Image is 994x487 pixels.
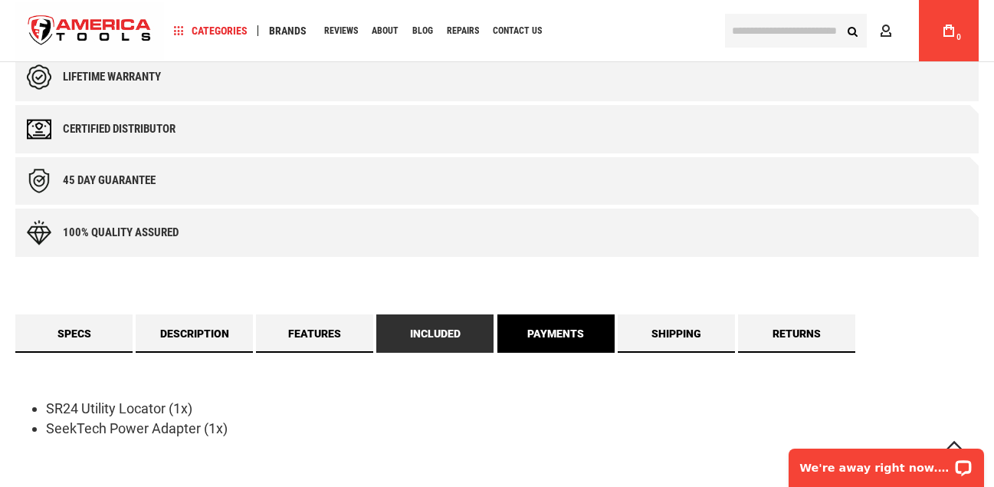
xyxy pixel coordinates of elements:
span: Repairs [447,26,479,35]
a: Brands [262,21,313,41]
div: 100% quality assured [63,226,179,239]
span: About [372,26,399,35]
span: Reviews [324,26,358,35]
a: Contact Us [486,21,549,41]
div: 45 day Guarantee [63,174,156,187]
span: Blog [412,26,433,35]
iframe: LiveChat chat widget [779,439,994,487]
a: Features [256,314,373,353]
div: Certified Distributor [63,123,176,136]
a: Included [376,314,494,353]
a: Repairs [440,21,486,41]
span: 0 [956,33,961,41]
a: Returns [738,314,855,353]
a: store logo [15,2,164,60]
li: SeekTech Power Adapter (1x) [46,419,979,439]
span: Categories [174,25,248,36]
img: America Tools [15,2,164,60]
a: Description [136,314,253,353]
a: About [365,21,405,41]
a: Categories [167,21,254,41]
li: SR24 Utility Locator (1x) [46,399,979,419]
button: Search [838,16,867,45]
span: Contact Us [493,26,542,35]
div: Lifetime warranty [63,71,161,84]
a: Payments [497,314,615,353]
span: Brands [269,25,307,36]
a: Reviews [317,21,365,41]
a: Specs [15,314,133,353]
a: Shipping [618,314,735,353]
a: Blog [405,21,440,41]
